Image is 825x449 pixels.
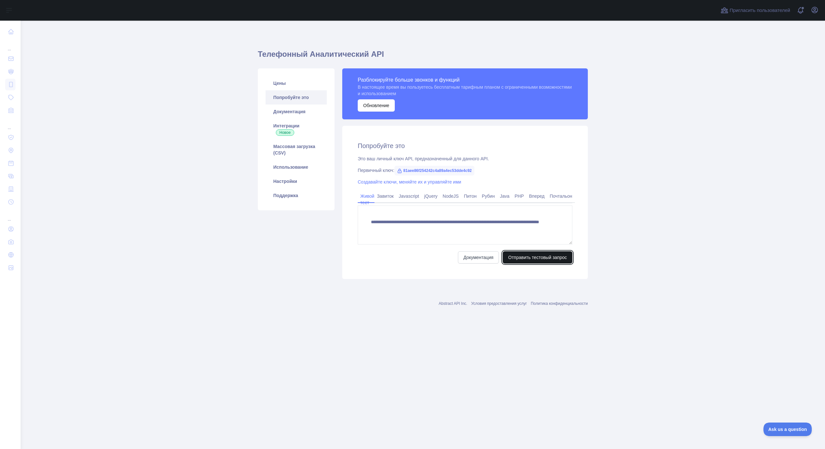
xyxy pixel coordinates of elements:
[266,76,327,90] a: Цены
[396,191,422,201] a: Javascript
[497,191,512,201] a: Java
[266,90,327,105] a: Попробуйте это
[358,141,572,150] h2: Попробуйте это
[763,423,812,436] iframe: Переключить Службу Поддержки Клиентов
[461,191,479,201] a: Питон
[527,191,547,201] a: Вперед
[358,76,572,84] div: Разблокируйте больше звонков и функций
[358,99,395,112] button: Обновление
[479,191,497,201] a: Рубин
[440,191,461,201] a: NodeJS
[730,7,790,14] span: Пригласить пользователей
[547,191,575,201] a: Почтальон
[266,105,327,119] a: Документация
[5,209,15,222] div: ...
[358,84,572,97] div: В настоящее время вы пользуетесь бесплатным тарифным планом с ограниченными возможностями и испол...
[5,117,15,130] div: ...
[471,301,527,306] a: Условия предоставления услуг
[719,5,791,15] button: Пригласить пользователей
[422,191,440,201] a: jQuery
[374,191,396,201] a: Завиток
[394,166,474,175] span: 81aee86f254242c4a89a4ec53dde4c92
[358,167,572,174] div: Первичный ключ:
[266,119,327,139] a: Интеграции Новое
[266,174,327,188] a: Настройки
[531,301,588,306] a: Политика конфиденциальности
[512,191,527,201] a: PHP
[266,160,327,174] a: Использование
[5,39,15,52] div: ...
[258,49,588,65] h1: Телефонный Аналитический API
[358,179,461,185] a: Создавайте ключи, меняйте их и управляйте ими
[358,155,572,162] div: Это ваш личный ключ API, предназначенный для данного API.
[458,251,499,264] a: Документация
[266,188,327,203] a: Поддержка
[276,129,294,136] span: Новое
[266,139,327,160] a: Массовая загрузка (CSV)
[439,301,467,306] a: Abstract API Inc.
[358,191,374,208] a: Живой тест
[503,251,572,264] button: Отправить тестовый запрос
